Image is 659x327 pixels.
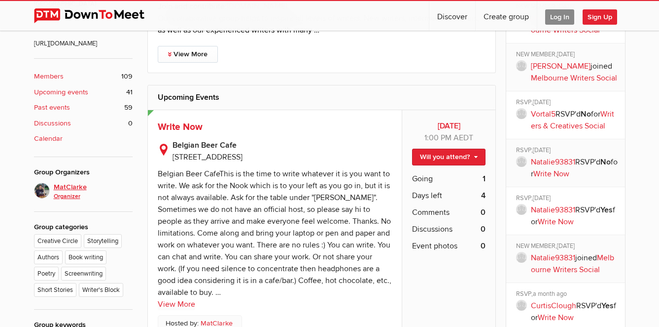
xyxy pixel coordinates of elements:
span: Comments [412,206,450,218]
span: 1:00 PM [424,133,451,143]
b: 1 [483,173,486,185]
b: Yes [601,301,614,311]
a: Members 109 [34,71,133,82]
p: RSVP'd for [531,108,618,132]
a: Natalie93831 [531,157,575,167]
span: [DATE] [557,50,575,58]
span: [URL][DOMAIN_NAME] [34,29,133,48]
a: Discover [429,1,475,31]
span: [DATE] [533,98,551,106]
a: CurtisClough [531,301,576,311]
b: Upcoming events [34,87,88,98]
b: No [581,109,591,119]
b: Calendar [34,133,63,144]
span: [DATE] [533,146,551,154]
b: Members [34,71,64,82]
a: Write Now [538,217,574,227]
span: [DATE] [557,242,575,250]
b: No [600,157,611,167]
p: RSVP'd for [531,156,618,180]
div: NEW MEMBER, [516,50,618,60]
div: Belgian Beer CafeThis is the time to write whatever it is you want to write. We ask for the Nook ... [158,169,391,297]
b: 0 [481,223,486,235]
p: joined [531,252,618,276]
span: Going [412,173,433,185]
a: Melbourne Writers Social [531,13,616,35]
p: RSVP'd for [531,204,618,228]
a: View More [158,298,195,310]
span: Event photos [412,240,457,252]
span: 59 [124,102,133,113]
a: Past events 59 [34,102,133,113]
span: Australia/Sydney [453,133,473,143]
div: NEW MEMBER, [516,242,618,252]
div: RSVP, [516,194,618,204]
a: View More [158,46,218,63]
div: RSVP, [516,146,618,156]
span: [STREET_ADDRESS] [173,152,243,162]
span: 41 [126,87,133,98]
a: Log In [537,1,582,31]
a: MatClarkeOrganizer [34,183,133,202]
b: Belgian Beer Cafe [173,139,392,151]
a: Vortal5 [531,109,555,119]
a: Natalie93831 [531,205,575,215]
div: Group categories [34,222,133,233]
span: 0 [128,118,133,129]
b: 0 [481,206,486,218]
span: Discussions [412,223,452,235]
a: Create group [476,1,537,31]
a: Upcoming events 41 [34,87,133,98]
a: Write Now [533,169,569,179]
b: Yes [600,205,613,215]
span: MatClarke [54,182,133,202]
span: 109 [121,71,133,82]
span: a month ago [533,290,567,298]
a: Melbourne Writers Social [531,73,617,83]
span: Sign Up [583,9,617,25]
a: [PERSON_NAME] [531,61,590,71]
i: Organizer [54,192,133,201]
b: Past events [34,102,70,113]
div: RSVP, [516,98,618,108]
a: Natalie93831 [531,253,575,263]
b: 0 [481,240,486,252]
a: Writers & Creatives Social [531,109,614,131]
a: Sign Up [583,1,625,31]
b: [DATE] [412,120,486,132]
span: Days left [412,190,442,202]
p: joined [531,60,618,84]
a: Melbourne Writers Social [531,253,614,275]
img: DownToMeet [34,8,160,23]
a: Will you attend? [412,149,486,165]
span: [DATE] [533,194,551,202]
a: Write Now [158,121,203,133]
h2: Upcoming Events [158,85,486,109]
b: 4 [481,190,486,202]
img: MatClarke [34,183,50,199]
p: RSVP'd for [531,300,618,324]
a: Write Now [538,313,574,323]
b: Discussions [34,118,71,129]
div: RSVP, [516,290,618,300]
span: Log In [545,9,574,25]
div: Group Organizers [34,167,133,178]
a: Discussions 0 [34,118,133,129]
a: Calendar [34,133,133,144]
